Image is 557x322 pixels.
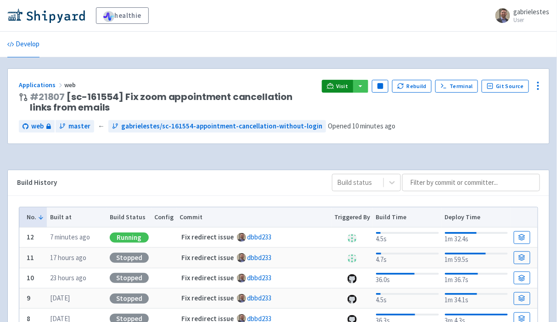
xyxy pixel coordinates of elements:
[435,80,478,93] a: Terminal
[152,207,177,228] th: Config
[50,273,86,282] time: 23 hours ago
[181,273,234,282] strong: Fix redirect issue
[110,273,149,283] div: Stopped
[110,233,149,243] div: Running
[376,271,439,285] div: 36.0s
[248,294,272,302] a: dbbd233
[181,253,234,262] strong: Fix redirect issue
[442,207,511,228] th: Deploy Time
[30,92,315,113] span: [sc-161554] Fix zoom appointment cancellation links from emails
[7,8,85,23] img: Shipyard logo
[445,230,508,244] div: 1m 32.4s
[514,272,530,284] a: Build Details
[7,32,39,57] a: Develop
[328,122,395,130] span: Opened
[68,121,90,132] span: master
[110,253,149,263] div: Stopped
[121,121,322,132] span: gabrielestes/sc-161554-appointment-cancellation-without-login
[248,233,272,241] a: dbbd233
[47,207,107,228] th: Built at
[27,294,30,302] b: 9
[31,121,44,132] span: web
[482,80,529,93] a: Git Source
[19,81,64,89] a: Applications
[322,80,353,93] a: Visit
[514,7,550,16] span: gabrielestes
[50,294,70,302] time: [DATE]
[392,80,432,93] button: Rebuild
[177,207,332,228] th: Commit
[64,81,77,89] span: web
[96,7,149,24] a: healthie
[332,207,373,228] th: Triggered By
[373,207,442,228] th: Build Time
[110,294,149,304] div: Stopped
[445,251,508,265] div: 1m 59.5s
[27,253,34,262] b: 11
[56,120,94,133] a: master
[337,83,349,90] span: Visit
[514,231,530,244] a: Build Details
[108,120,326,133] a: gabrielestes/sc-161554-appointment-cancellation-without-login
[248,273,272,282] a: dbbd233
[376,291,439,305] div: 4.5s
[30,90,65,103] a: #21807
[98,121,105,132] span: ←
[27,233,34,241] b: 12
[50,233,90,241] time: 7 minutes ago
[402,174,540,191] input: Filter by commit or committer...
[490,8,550,23] a: gabrielestes User
[514,17,550,23] small: User
[181,233,234,241] strong: Fix redirect issue
[376,251,439,265] div: 4.7s
[27,273,34,282] b: 10
[445,291,508,305] div: 1m 34.1s
[17,178,317,188] div: Build History
[50,253,86,262] time: 17 hours ago
[248,253,272,262] a: dbbd233
[27,212,44,222] button: No.
[181,294,234,302] strong: Fix redirect issue
[19,120,55,133] a: web
[107,207,152,228] th: Build Status
[445,271,508,285] div: 1m 36.7s
[514,292,530,305] a: Build Details
[514,251,530,264] a: Build Details
[372,80,388,93] button: Pause
[352,122,395,130] time: 10 minutes ago
[376,230,439,244] div: 4.5s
